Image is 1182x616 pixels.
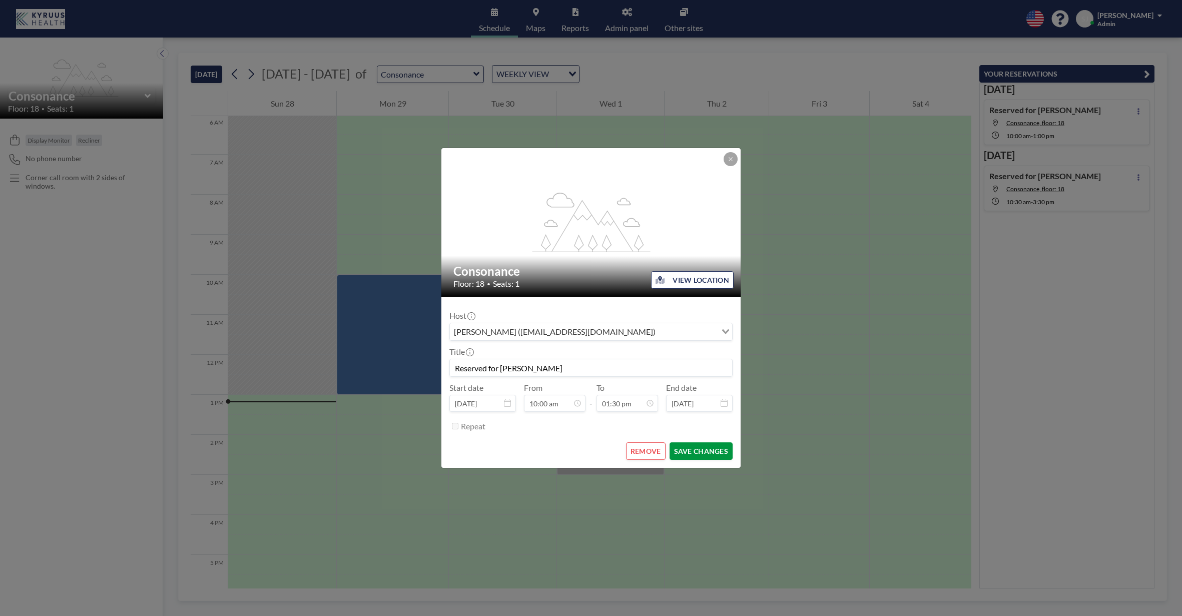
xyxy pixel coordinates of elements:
g: flex-grow: 1.2; [532,192,651,252]
span: Floor: 18 [453,279,484,289]
span: [PERSON_NAME] ([EMAIL_ADDRESS][DOMAIN_NAME]) [452,325,658,338]
label: Start date [449,383,483,393]
span: • [487,280,490,288]
label: Repeat [461,421,485,431]
span: - [589,386,593,408]
label: End date [666,383,697,393]
label: Title [449,347,473,357]
input: Search for option [659,325,716,338]
span: Seats: 1 [493,279,519,289]
button: VIEW LOCATION [651,271,734,289]
label: From [524,383,542,393]
label: To [597,383,605,393]
input: (No title) [450,359,732,376]
div: Search for option [450,323,732,340]
h2: Consonance [453,264,730,279]
button: SAVE CHANGES [670,442,733,460]
button: REMOVE [626,442,666,460]
label: Host [449,311,474,321]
